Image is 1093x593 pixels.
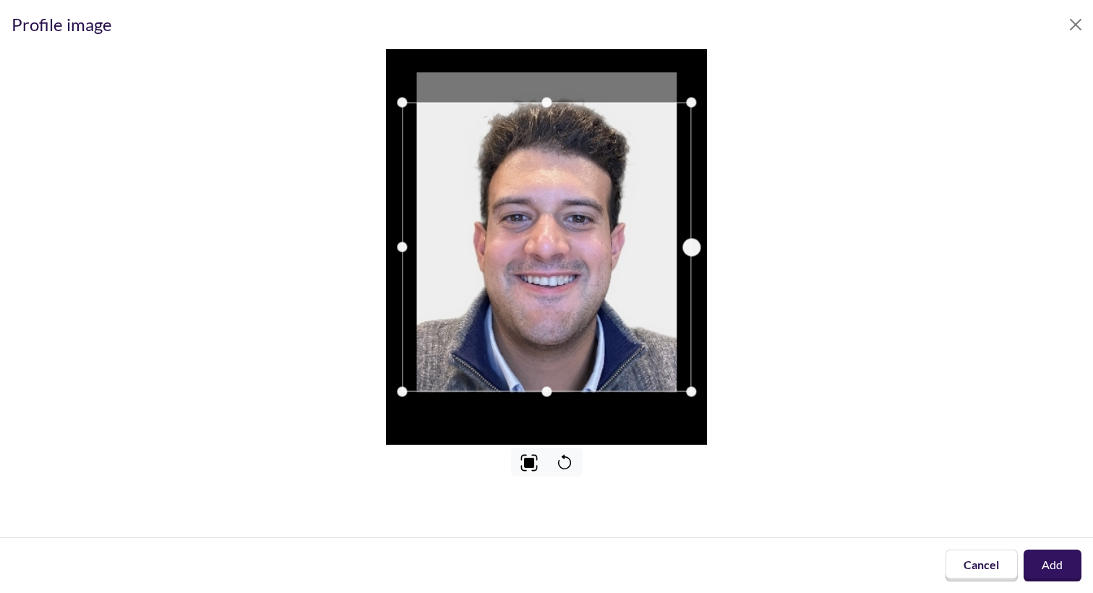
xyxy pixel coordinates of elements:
button: Close [1064,13,1087,36]
img: Center image [520,454,538,472]
div: Profile image [12,12,112,38]
button: Add [1024,550,1081,581]
svg: Reset image [556,454,573,472]
button: Cancel [946,550,1018,581]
